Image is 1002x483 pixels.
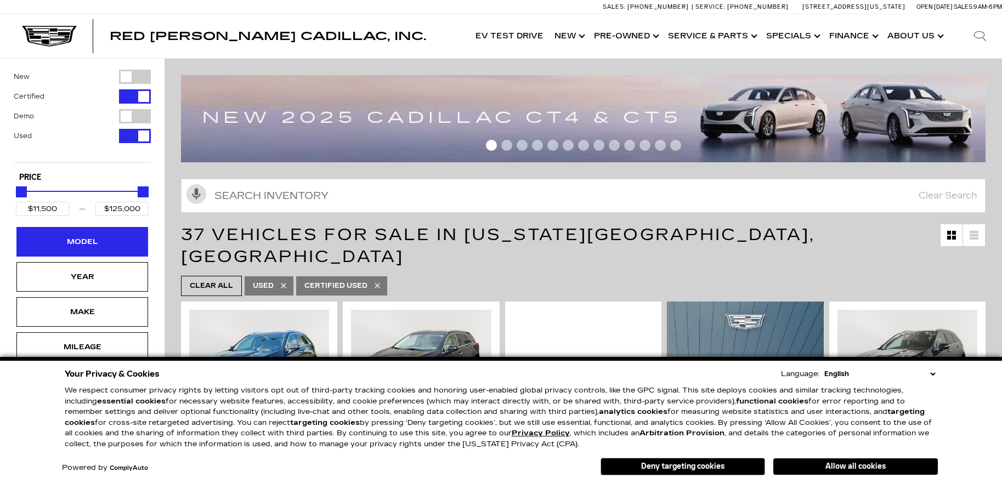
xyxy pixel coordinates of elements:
div: Model [55,236,110,248]
span: Open [DATE] [916,3,953,10]
input: Minimum [16,202,69,216]
a: Service: [PHONE_NUMBER] [692,4,791,10]
img: 2019 Cadillac XT4 AWD Premium Luxury [513,310,653,418]
a: Pre-Owned [588,14,663,58]
img: 2018 Cadillac XT5 Luxury AWD [351,310,491,415]
input: Maximum [95,202,149,216]
span: Go to slide 10 [624,140,635,151]
img: 2021 Cadillac XT4 Premium Luxury [837,310,977,415]
span: Go to slide 4 [532,140,543,151]
span: Used [253,279,274,293]
a: New [549,14,588,58]
label: New [14,71,30,82]
strong: analytics cookies [599,407,667,416]
div: Year [55,271,110,283]
span: Your Privacy & Cookies [65,366,160,382]
div: Minimum Price [16,186,27,197]
div: Maximum Price [138,186,149,197]
a: Specials [761,14,824,58]
img: Cadillac Dark Logo with Cadillac White Text [22,26,77,47]
button: Allow all cookies [773,458,938,475]
a: Privacy Policy [512,429,570,437]
span: [PHONE_NUMBER] [627,3,689,10]
a: Finance [824,14,882,58]
span: Sales: [954,3,973,10]
span: Go to slide 1 [486,140,497,151]
a: Red [PERSON_NAME] Cadillac, Inc. [110,31,426,42]
label: Used [14,130,32,141]
label: Demo [14,111,34,122]
a: Sales: [PHONE_NUMBER] [603,4,692,10]
a: Service & Parts [663,14,761,58]
span: Go to slide 13 [670,140,681,151]
span: 9 AM-6 PM [973,3,1002,10]
span: Certified Used [304,279,367,293]
span: Go to slide 9 [609,140,620,151]
span: Go to slide 11 [639,140,650,151]
label: Certified [14,91,44,102]
span: Go to slide 6 [563,140,574,151]
a: ComplyAuto [110,465,148,471]
strong: targeting cookies [65,407,925,427]
span: Service: [695,3,726,10]
span: Go to slide 7 [578,140,589,151]
span: Red [PERSON_NAME] Cadillac, Inc. [110,30,426,43]
div: Make [55,306,110,318]
button: Deny targeting cookies [601,458,765,475]
span: Clear All [190,279,233,293]
span: [PHONE_NUMBER] [727,3,789,10]
a: [STREET_ADDRESS][US_STATE] [802,3,905,10]
strong: essential cookies [97,397,166,406]
a: About Us [882,14,947,58]
div: Filter by Vehicle Type [14,70,151,162]
h5: Price [19,173,145,183]
span: Sales: [603,3,626,10]
img: 2507-july-ct-offer-09 [181,75,994,162]
span: Go to slide 2 [501,140,512,151]
div: Powered by [62,464,148,471]
svg: Click to toggle on voice search [186,184,206,204]
span: Go to slide 3 [517,140,528,151]
img: 2019 Cadillac XT4 AWD Premium Luxury [189,310,329,415]
div: Mileage [55,341,110,353]
div: Language: [781,371,819,378]
span: Go to slide 5 [547,140,558,151]
div: MileageMileage [16,332,148,362]
a: EV Test Drive [470,14,549,58]
strong: Arbitration Provision [639,429,724,437]
select: Language Select [822,368,938,379]
div: MakeMake [16,297,148,327]
strong: functional cookies [736,397,808,406]
div: YearYear [16,262,148,292]
strong: targeting cookies [290,418,360,427]
span: Go to slide 12 [655,140,666,151]
div: Price [16,183,149,216]
input: Search Inventory [181,179,986,213]
span: 37 Vehicles for Sale in [US_STATE][GEOGRAPHIC_DATA], [GEOGRAPHIC_DATA] [181,225,815,266]
p: We respect consumer privacy rights by letting visitors opt out of third-party tracking cookies an... [65,385,938,450]
div: ModelModel [16,227,148,257]
span: Go to slide 8 [593,140,604,151]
